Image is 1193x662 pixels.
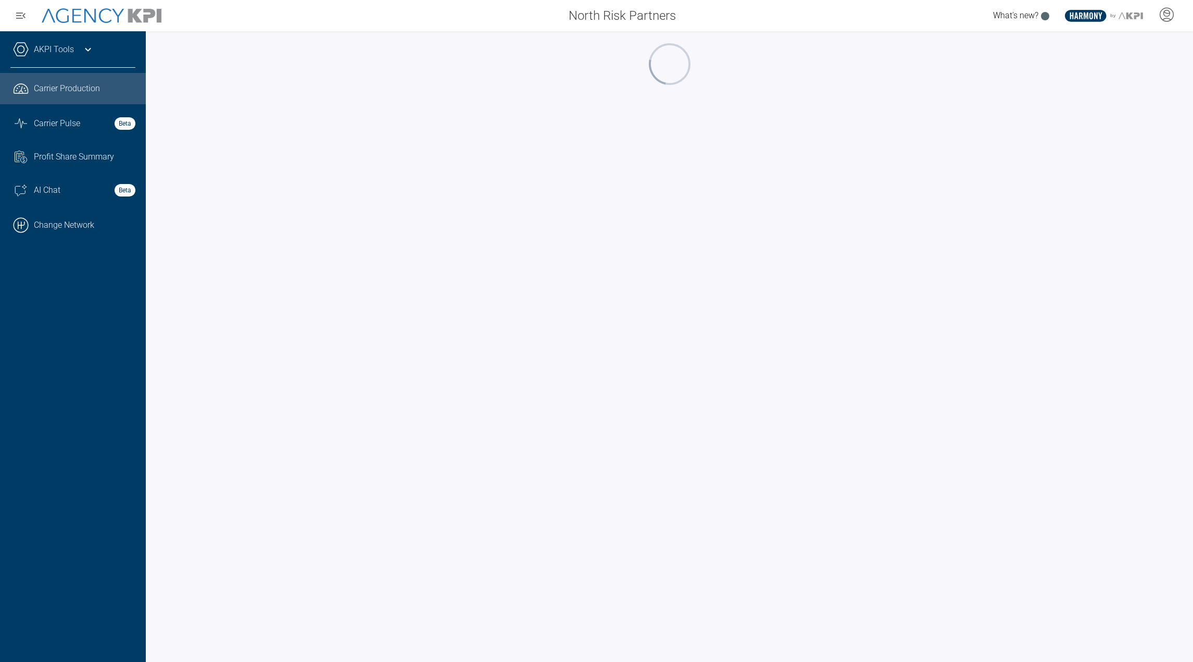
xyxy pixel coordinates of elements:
span: North Risk Partners [569,6,676,25]
span: What's new? [993,10,1038,20]
div: oval-loading [647,42,692,87]
span: Profit Share Summary [34,151,114,163]
a: AKPI Tools [34,43,74,56]
span: AI Chat [34,184,60,197]
img: AgencyKPI [42,8,161,23]
strong: Beta [115,117,135,130]
span: Carrier Pulse [34,117,80,130]
span: Carrier Production [34,82,100,95]
strong: Beta [115,184,135,197]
